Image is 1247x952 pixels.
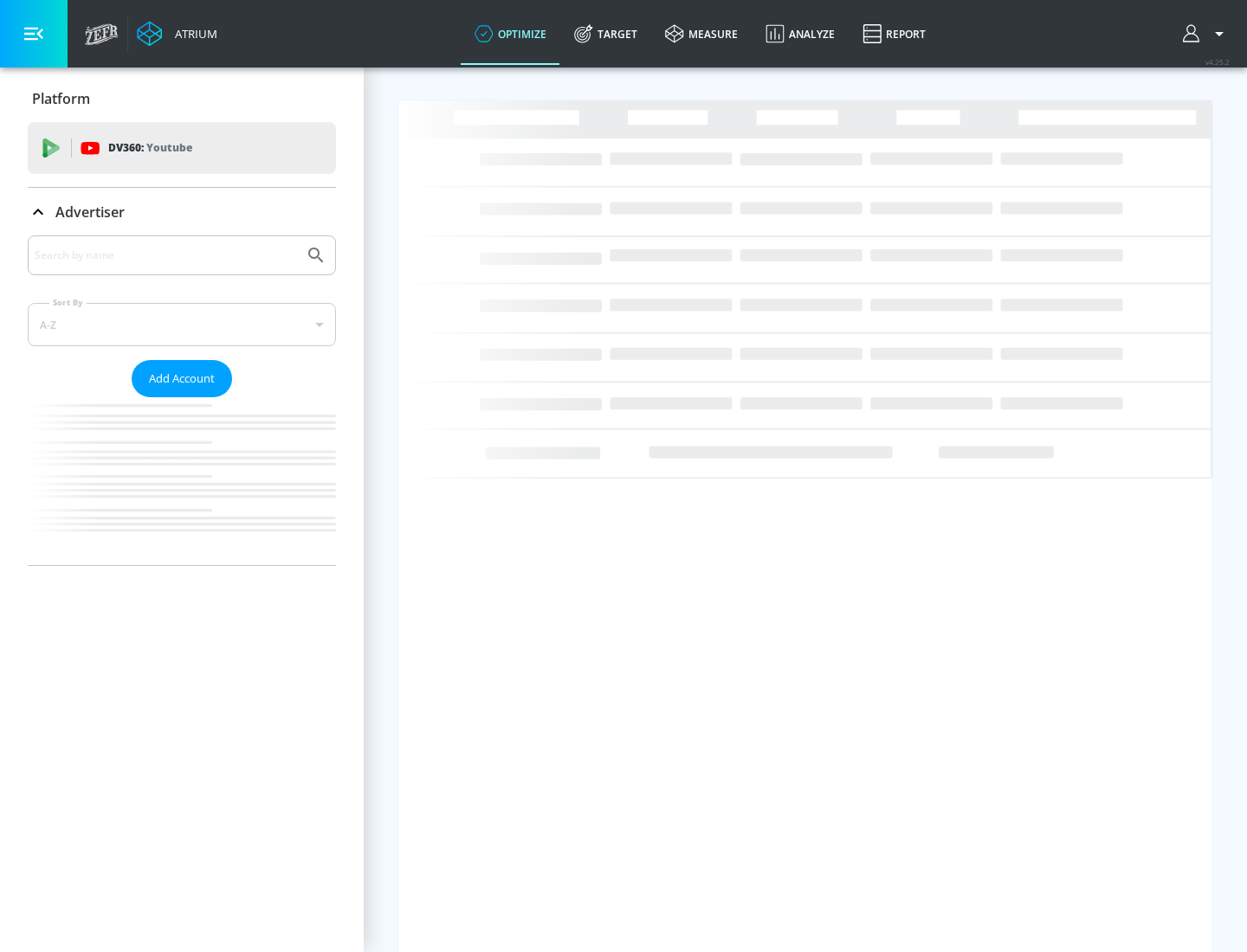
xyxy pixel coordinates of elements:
input: Search by name [35,244,297,267]
p: DV360: [108,138,192,158]
div: Platform [28,74,336,123]
label: Sort By [49,297,87,308]
button: Add Account [132,360,232,397]
a: Atrium [137,21,217,47]
a: Report [849,3,940,65]
span: v 4.25.2 [1205,57,1230,67]
div: Atrium [168,26,217,42]
div: DV360: Youtube [28,122,336,174]
div: Advertiser [28,188,336,236]
a: Analyze [752,3,849,65]
div: Advertiser [28,235,336,565]
a: Target [560,3,651,65]
p: Advertiser [55,203,125,222]
div: A-Z [28,303,336,346]
a: measure [651,3,752,65]
a: optimize [461,3,560,65]
nav: list of Advertiser [28,397,336,565]
span: Add Account [149,369,215,389]
p: Platform [32,89,90,108]
p: Youtube [146,138,192,157]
